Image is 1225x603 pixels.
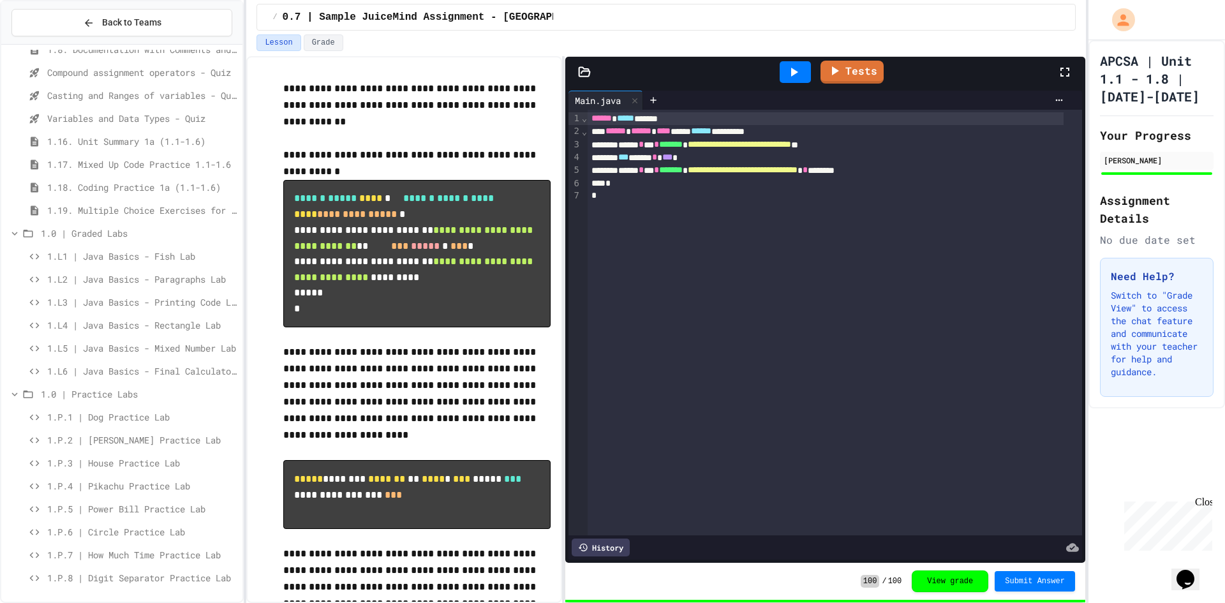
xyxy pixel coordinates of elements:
div: [PERSON_NAME] [1104,154,1210,166]
h2: Your Progress [1100,126,1214,144]
button: Grade [304,34,343,51]
span: 1.L6 | Java Basics - Final Calculator Lab [47,364,237,378]
span: / [882,576,886,586]
span: 1.17. Mixed Up Code Practice 1.1-1.6 [47,158,237,171]
span: 1.L1 | Java Basics - Fish Lab [47,249,237,263]
span: Variables and Data Types - Quiz [47,112,237,125]
span: Back to Teams [102,16,161,29]
span: 1.0 | Practice Labs [41,387,237,401]
h1: APCSA | Unit 1.1 - 1.8 | [DATE]-[DATE] [1100,52,1214,105]
div: 4 [568,151,581,164]
span: Fold line [581,113,588,123]
span: 1.P.5 | Power Bill Practice Lab [47,502,237,516]
button: Lesson [256,34,301,51]
span: 1.P.4 | Pikachu Practice Lab [47,479,237,493]
span: Fold line [581,126,588,137]
span: 1.P.3 | House Practice Lab [47,456,237,470]
span: Casting and Ranges of variables - Quiz [47,89,237,102]
div: Chat with us now!Close [5,5,88,81]
div: Main.java [568,91,643,110]
span: 100 [861,575,880,588]
span: 1.16. Unit Summary 1a (1.1-1.6) [47,135,237,148]
iframe: chat widget [1119,496,1212,551]
span: 1.P.7 | How Much Time Practice Lab [47,548,237,562]
p: Switch to "Grade View" to access the chat feature and communicate with your teacher for help and ... [1111,289,1203,378]
span: 1.8. Documentation with Comments and Preconditions [47,43,237,56]
h2: Assignment Details [1100,191,1214,227]
div: 3 [568,138,581,151]
div: 2 [568,125,581,138]
span: 1.P.6 | Circle Practice Lab [47,525,237,539]
span: 1.P.2 | [PERSON_NAME] Practice Lab [47,433,237,447]
span: 1.L4 | Java Basics - Rectangle Lab [47,318,237,332]
div: 7 [568,190,581,202]
h3: Need Help? [1111,269,1203,284]
div: My Account [1099,5,1138,34]
button: Back to Teams [11,9,232,36]
span: 1.P.8 | Digit Separator Practice Lab [47,571,237,584]
span: 100 [888,576,902,586]
iframe: chat widget [1171,552,1212,590]
button: Submit Answer [995,571,1075,592]
span: 1.L2 | Java Basics - Paragraphs Lab [47,272,237,286]
span: 1.L3 | Java Basics - Printing Code Lab [47,295,237,309]
div: History [572,539,630,556]
button: View grade [912,570,988,592]
span: 1.P.1 | Dog Practice Lab [47,410,237,424]
div: 1 [568,112,581,125]
span: 1.19. Multiple Choice Exercises for Unit 1a (1.1-1.6) [47,204,237,217]
span: 1.0 | Graded Labs [41,227,237,240]
div: 6 [568,177,581,190]
div: 5 [568,164,581,177]
div: No due date set [1100,232,1214,248]
div: Main.java [568,94,627,107]
span: / [272,12,277,22]
span: 0.7 | Sample JuiceMind Assignment - [GEOGRAPHIC_DATA] [283,10,607,25]
span: Compound assignment operators - Quiz [47,66,237,79]
span: Submit Answer [1005,576,1065,586]
span: 1.18. Coding Practice 1a (1.1-1.6) [47,181,237,194]
span: 1.L5 | Java Basics - Mixed Number Lab [47,341,237,355]
a: Tests [820,61,884,84]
